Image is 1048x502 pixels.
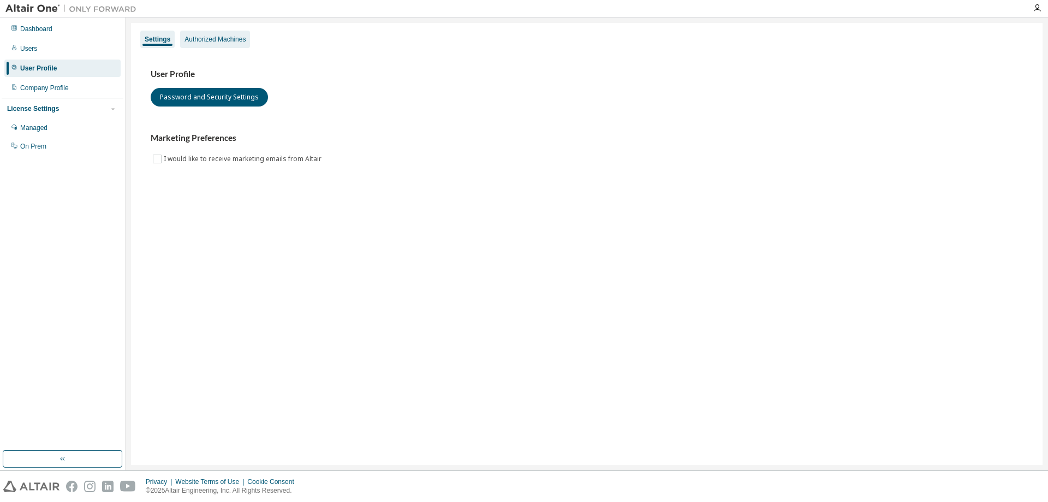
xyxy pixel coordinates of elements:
div: Cookie Consent [247,477,300,486]
img: altair_logo.svg [3,481,59,492]
div: On Prem [20,142,46,151]
div: License Settings [7,104,59,113]
div: Dashboard [20,25,52,33]
h3: Marketing Preferences [151,133,1023,144]
div: Company Profile [20,84,69,92]
div: Managed [20,123,47,132]
img: instagram.svg [84,481,96,492]
img: linkedin.svg [102,481,114,492]
h3: User Profile [151,69,1023,80]
div: Website Terms of Use [175,477,247,486]
label: I would like to receive marketing emails from Altair [164,152,324,166]
div: Authorized Machines [184,35,246,44]
div: Settings [145,35,170,44]
div: Users [20,44,37,53]
p: © 2025 Altair Engineering, Inc. All Rights Reserved. [146,486,301,495]
div: User Profile [20,64,57,73]
button: Password and Security Settings [151,88,268,107]
img: Altair One [5,3,142,14]
img: facebook.svg [66,481,78,492]
div: Privacy [146,477,175,486]
img: youtube.svg [120,481,136,492]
